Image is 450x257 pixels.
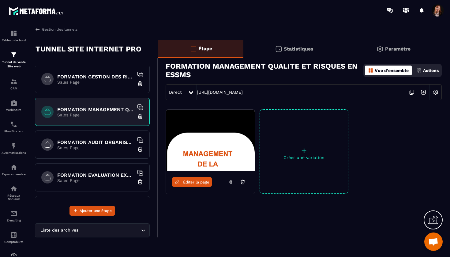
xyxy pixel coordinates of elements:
p: Réseaux Sociaux [2,194,26,201]
a: Gestion des tunnels [35,27,77,32]
p: Paramètre [385,46,411,52]
p: Tunnel de vente Site web [2,60,26,69]
img: stats.20deebd0.svg [275,45,282,53]
span: Liste des archives [39,227,80,234]
img: arrow [35,27,40,32]
img: email [10,210,17,217]
img: trash [137,113,143,119]
span: Direct [169,90,182,95]
p: Webinaire [2,108,26,111]
p: E-mailing [2,219,26,222]
p: Actions [423,68,439,73]
a: accountantaccountantComptabilité [2,227,26,248]
img: bars-o.4a397970.svg [189,45,197,52]
a: social-networksocial-networkRéseaux Sociaux [2,180,26,205]
img: formation [10,78,17,85]
h6: FORMATION GESTION DES RISQUES EN SANTE [57,74,134,80]
p: + [260,146,348,155]
a: formationformationTableau de bord [2,25,26,47]
img: trash [137,81,143,87]
p: Comptabilité [2,240,26,244]
span: Ajouter une étape [80,208,112,214]
a: emailemailE-mailing [2,205,26,227]
p: Statistiques [284,46,313,52]
img: actions.d6e523a2.png [416,68,422,73]
p: Tableau de bord [2,39,26,42]
input: Search for option [80,227,140,234]
img: logo [9,6,64,17]
p: Vue d'ensemble [375,68,409,73]
img: automations [10,164,17,171]
a: schedulerschedulerPlanificateur [2,116,26,138]
img: automations [10,99,17,107]
button: Ajouter une étape [69,206,115,216]
img: automations [10,142,17,149]
p: Sales Page [57,178,134,183]
h6: FORMATION AUDIT ORGANISATIONNEL EN ESSMS [57,139,134,145]
a: Éditer la page [172,177,212,187]
a: formationformationCRM [2,73,26,95]
h6: FORMATION MANAGEMENT QUALITE ET RISQUES EN ESSMS [57,107,134,112]
p: Sales Page [57,112,134,117]
p: Créer une variation [260,155,348,160]
p: Automatisations [2,151,26,154]
img: formation [10,51,17,59]
img: social-network [10,185,17,192]
img: setting-w.858f3a88.svg [430,86,441,98]
div: Ouvrir le chat [424,232,443,251]
p: Sales Page [57,145,134,150]
img: accountant [10,231,17,239]
a: automationsautomationsAutomatisations [2,138,26,159]
p: Espace membre [2,172,26,176]
p: CRM [2,87,26,90]
img: image [166,110,255,171]
p: TUNNEL SITE INTERNET PRO [36,43,141,55]
span: Éditer la page [183,180,209,184]
img: dashboard-orange.40269519.svg [368,68,373,73]
img: trash [137,179,143,185]
a: [URL][DOMAIN_NAME] [197,90,243,95]
h3: FORMATION MANAGEMENT QUALITE ET RISQUES EN ESSMS [166,62,363,79]
img: arrow-next.bcc2205e.svg [418,86,429,98]
img: formation [10,30,17,37]
a: automationsautomationsWebinaire [2,95,26,116]
p: Étape [198,46,212,51]
a: automationsautomationsEspace membre [2,159,26,180]
p: Sales Page [57,80,134,85]
p: Planificateur [2,130,26,133]
img: trash [137,146,143,152]
div: Search for option [35,223,150,237]
h6: FORMATION EVALUATION EXTERNE HAS [57,172,134,178]
img: setting-gr.5f69749f.svg [376,45,384,53]
a: formationformationTunnel de vente Site web [2,47,26,73]
img: scheduler [10,121,17,128]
